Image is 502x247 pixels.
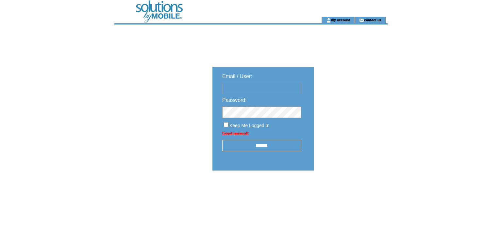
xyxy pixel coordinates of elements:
[333,187,365,195] img: transparent.png;jsessionid=468A967F463CF5C5D7C9C4344F4BFAED
[222,97,247,103] span: Password:
[359,18,364,23] img: contact_us_icon.gif;jsessionid=468A967F463CF5C5D7C9C4344F4BFAED
[326,18,331,23] img: account_icon.gif;jsessionid=468A967F463CF5C5D7C9C4344F4BFAED
[222,74,252,79] span: Email / User:
[331,18,350,22] a: my account
[229,123,269,128] span: Keep Me Logged In
[364,18,381,22] a: contact us
[222,131,249,135] a: Forgot password?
